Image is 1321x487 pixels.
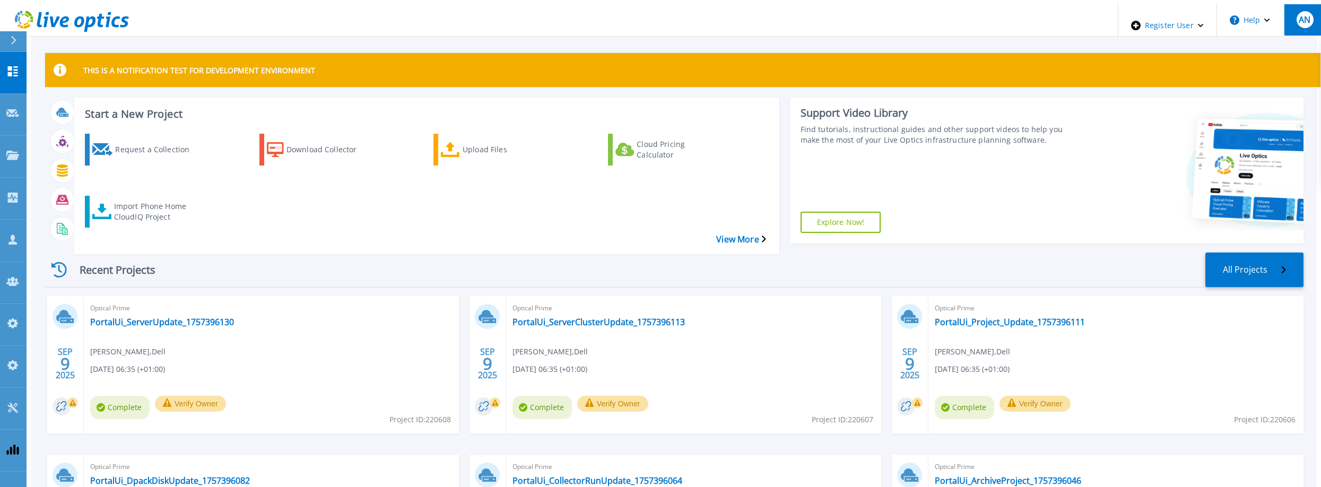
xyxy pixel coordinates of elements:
div: SEP 2025 [477,344,498,383]
a: Upload Files [433,134,562,166]
span: [PERSON_NAME] , Dell [90,346,166,358]
div: Find tutorials, instructional guides and other support videos to help you make the most of your L... [801,124,1066,145]
a: PortalUi_ArchiveProject_1757396046 [935,475,1081,486]
span: Optical Prime [512,461,875,473]
button: Verify Owner [1000,396,1071,412]
span: [DATE] 06:35 (+01:00) [935,363,1010,375]
p: THIS IS A NOTIFICATION TEST FOR DEVELOPMENT ENVIRONMENT [83,65,315,75]
span: [PERSON_NAME] , Dell [512,346,588,358]
a: Request a Collection [85,134,213,166]
div: SEP 2025 [900,344,920,383]
div: Register User [1118,4,1216,47]
div: Request a Collection [115,136,200,163]
a: PortalUi_Project_Update_1757396111 [935,317,1085,327]
span: Project ID: 220606 [1234,414,1296,425]
span: Optical Prime [90,302,453,314]
div: Recent Projects [45,257,172,283]
span: 9 [483,359,492,368]
div: Download Collector [286,136,371,163]
span: Project ID: 220608 [389,414,451,425]
a: View More [716,234,766,245]
a: PortalUi_ServerUpdate_1757396130 [90,317,234,327]
span: [DATE] 06:35 (+01:00) [90,363,165,375]
span: Optical Prime [512,302,875,314]
a: PortalUi_CollectorRunUpdate_1757396064 [512,475,682,486]
span: Optical Prime [935,461,1297,473]
span: Complete [512,396,572,419]
span: Project ID: 220607 [812,414,873,425]
button: Help [1217,4,1283,36]
button: Verify Owner [577,396,648,412]
button: Verify Owner [155,396,226,412]
span: Complete [935,396,994,419]
a: PortalUi_DpackDiskUpdate_1757396082 [90,475,250,486]
span: Optical Prime [90,461,453,473]
span: 9 [60,359,70,368]
div: Cloud Pricing Calculator [637,136,722,163]
span: [PERSON_NAME] , Dell [935,346,1010,358]
div: Import Phone Home CloudIQ Project [114,198,199,225]
a: Explore Now! [801,212,881,233]
a: All Projects [1205,253,1303,287]
div: Upload Files [463,136,547,163]
div: SEP 2025 [55,344,75,383]
span: Complete [90,396,150,419]
span: AN [1299,15,1310,24]
a: Cloud Pricing Calculator [608,134,736,166]
a: Download Collector [259,134,388,166]
span: Optical Prime [935,302,1297,314]
a: PortalUi_ServerClusterUpdate_1757396113 [512,317,685,327]
h3: Start a New Project [85,108,766,120]
span: 9 [905,359,915,368]
span: [DATE] 06:35 (+01:00) [512,363,587,375]
div: Support Video Library [801,106,1066,120]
